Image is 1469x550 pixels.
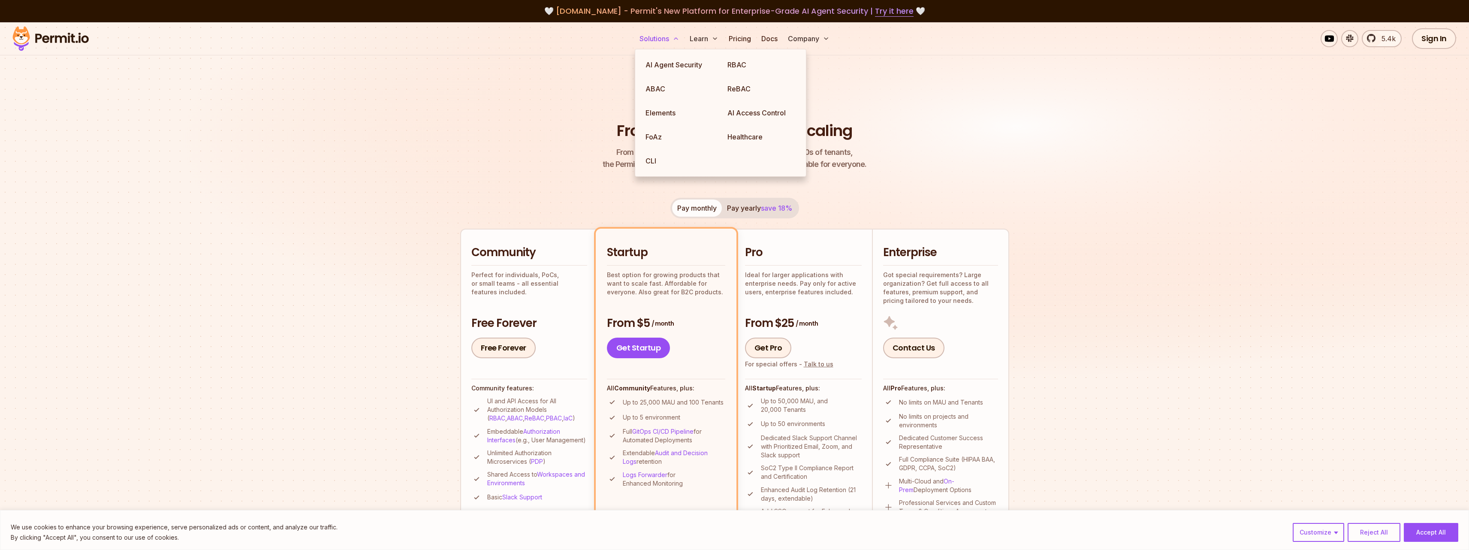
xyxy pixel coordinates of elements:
a: Get Startup [607,338,670,358]
p: Best option for growing products that want to scale fast. Affordable for everyone. Also great for... [607,271,725,296]
span: / month [652,319,674,328]
button: Pay yearlysave 18% [722,199,797,217]
a: Contact Us [883,338,944,358]
h4: Community features: [471,384,587,393]
button: Reject All [1348,523,1400,542]
a: Pricing [725,30,754,47]
p: Up to 50,000 MAU, and 20,000 Tenants [761,397,862,414]
h3: Free Forever [471,316,587,331]
p: the Permit pricing model is simple, transparent, and affordable for everyone. [603,146,867,170]
p: Dedicated Customer Success Representative [899,434,998,451]
span: / month [796,319,818,328]
a: Authorization Interfaces [487,428,560,444]
p: Enhanced Audit Log Retention (21 days, extendable) [761,486,862,503]
h2: Pro [745,245,862,260]
a: CLI [639,149,721,173]
button: Accept All [1404,523,1458,542]
a: AI Access Control [721,101,802,125]
a: PBAC [546,414,562,422]
h4: All Features, plus: [883,384,998,393]
a: Talk to us [804,360,833,368]
span: [DOMAIN_NAME] - Permit's New Platform for Enterprise-Grade AI Agent Security | [556,6,914,16]
strong: Pro [890,384,901,392]
img: Permit logo [9,24,93,53]
a: Audit and Decision Logs [623,449,708,465]
a: Healthcare [721,125,802,149]
h4: All Features, plus: [607,384,725,393]
p: We use cookies to enhance your browsing experience, serve personalized ads or content, and analyz... [11,522,338,532]
a: ABAC [507,414,523,422]
span: save 18% [761,204,792,212]
h2: Startup [607,245,725,260]
button: Company [784,30,833,47]
p: UI and API Access for All Authorization Models ( , , , , ) [487,397,587,423]
p: Unlimited Authorization Microservices ( ) [487,449,587,466]
p: No limits on projects and environments [899,412,998,429]
p: Multi-Cloud and Deployment Options [899,477,998,494]
a: ABAC [639,77,721,101]
a: ReBAC [721,77,802,101]
p: By clicking "Accept All", you consent to our use of cookies. [11,532,338,543]
div: 🤍 🤍 [21,5,1448,17]
p: Basic [487,493,542,502]
p: Up to 25,000 MAU and 100 Tenants [623,398,724,407]
a: On-Prem [899,477,954,493]
a: Docs [758,30,781,47]
h3: From $25 [745,316,862,331]
h4: All Features, plus: [745,384,862,393]
a: Sign In [1412,28,1456,49]
p: for Enhanced Monitoring [623,471,725,488]
p: Full for Automated Deployments [623,427,725,444]
strong: Community [614,384,650,392]
p: Got special requirements? Large organization? Get full access to all features, premium support, a... [883,271,998,305]
p: Perfect for individuals, PoCs, or small teams - all essential features included. [471,271,587,296]
button: Solutions [636,30,683,47]
a: AI Agent Security [639,53,721,77]
p: Add SSO support for Enhanced Access Management (additional cost) [761,507,862,533]
span: From a startup with 100 users to an enterprise with 1000s of tenants, [603,146,867,158]
p: Ideal for larger applications with enterprise needs. Pay only for active users, enterprise featur... [745,271,862,296]
p: Shared Access to [487,470,587,487]
span: 5.4k [1376,33,1396,44]
a: GitOps CI/CD Pipeline [632,428,694,435]
a: Logs Forwarder [623,471,667,478]
a: Slack Support [502,493,542,501]
p: No limits on MAU and Tenants [899,398,983,407]
a: Get Pro [745,338,792,358]
h3: From $5 [607,316,725,331]
a: 5.4k [1362,30,1402,47]
p: Dedicated Slack Support Channel with Prioritized Email, Zoom, and Slack support [761,434,862,459]
a: FoAz [639,125,721,149]
button: Learn [686,30,722,47]
p: Full Compliance Suite (HIPAA BAA, GDPR, CCPA, SoC2) [899,455,998,472]
p: Embeddable (e.g., User Management) [487,427,587,444]
a: Elements [639,101,721,125]
p: Up to 5 environment [623,413,680,422]
a: Try it here [875,6,914,17]
p: Professional Services and Custom Terms & Conditions Agreement [899,499,998,516]
p: Extendable retention [623,449,725,466]
a: PDP [531,458,543,465]
div: For special offers - [745,360,833,369]
h2: Enterprise [883,245,998,260]
strong: Startup [752,384,776,392]
a: Free Forever [471,338,536,358]
a: RBAC [721,53,802,77]
p: Up to 50 environments [761,420,825,428]
p: SoC2 Type II Compliance Report and Certification [761,464,862,481]
a: IaC [564,414,573,422]
a: ReBAC [525,414,544,422]
button: Customize [1293,523,1344,542]
h1: From Free to Predictable Scaling [617,120,852,142]
h2: Community [471,245,587,260]
a: RBAC [489,414,505,422]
